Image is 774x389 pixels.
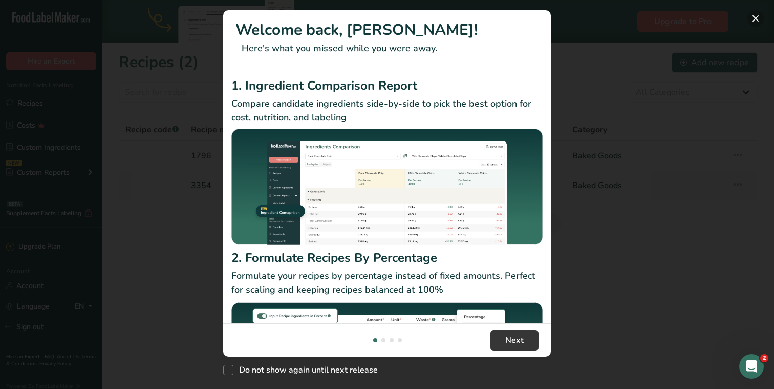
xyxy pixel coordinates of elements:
[231,97,543,125] p: Compare candidate ingredients side-by-side to pick the best option for cost, nutrition, and labeling
[233,365,378,375] span: Do not show again until next release
[231,249,543,267] h2: 2. Formulate Recipes By Percentage
[505,334,524,346] span: Next
[231,129,543,245] img: Ingredient Comparison Report
[231,76,543,95] h2: 1. Ingredient Comparison Report
[235,18,539,42] h1: Welcome back, [PERSON_NAME]!
[235,42,539,55] p: Here's what you missed while you were away.
[760,354,768,362] span: 2
[231,269,543,297] p: Formulate your recipes by percentage instead of fixed amounts. Perfect for scaling and keeping re...
[490,330,539,351] button: Next
[739,354,764,379] iframe: Intercom live chat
